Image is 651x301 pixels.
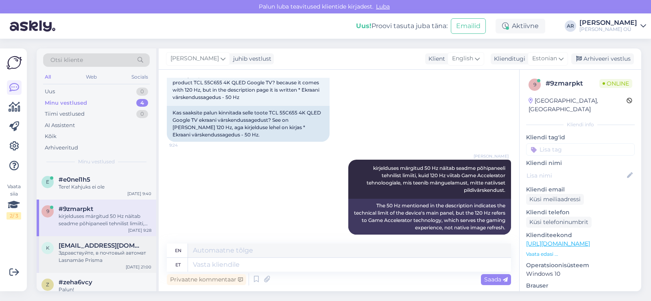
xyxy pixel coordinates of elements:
[526,231,635,239] p: Klienditeekond
[136,99,148,107] div: 4
[599,79,632,88] span: Online
[46,208,49,214] span: 9
[45,99,87,107] div: Minu vestlused
[451,18,486,34] button: Emailid
[348,199,511,235] div: The 50 Hz mentioned in the description indicates the technical limit of the device's main panel, ...
[526,270,635,278] p: Windows 10
[45,110,85,118] div: Tiimi vestlused
[526,121,635,128] div: Kliendi info
[136,110,148,118] div: 0
[59,286,151,293] div: Palun!
[7,183,21,220] div: Vaata siia
[126,264,151,270] div: [DATE] 21:00
[46,281,49,288] span: z
[526,171,625,180] input: Lisa nimi
[46,245,50,251] span: k
[526,281,635,290] p: Brauser
[496,19,545,33] div: Aktiivne
[59,249,151,264] div: Здравствуйте, в почтовый автомат Lasnamäe Prisma
[175,258,181,272] div: et
[167,274,246,285] div: Privaatne kommentaar
[478,235,509,241] span: 9:28
[526,143,635,156] input: Lisa tag
[579,20,646,33] a: [PERSON_NAME][PERSON_NAME] OÜ
[170,54,219,63] span: [PERSON_NAME]
[136,88,148,96] div: 0
[45,144,78,152] div: Arhiveeritud
[533,81,536,88] span: 9
[59,213,151,227] div: kirjelduses märgitud 50 Hz näitab seadme põhipaneeli tehnilist limiiti, kuid 120 Hz viitab Game A...
[59,242,143,249] span: kudrjavtsev.alex@gmail.com
[532,54,557,63] span: Estonian
[571,53,634,64] div: Arhiveeri vestlus
[526,159,635,167] p: Kliendi nimi
[78,158,115,165] span: Minu vestlused
[45,121,75,130] div: AI Assistent
[526,261,635,270] p: Operatsioonisüsteem
[175,244,181,257] div: en
[452,54,473,63] span: English
[374,3,392,10] span: Luba
[230,55,271,63] div: juhib vestlust
[128,227,151,233] div: [DATE] 9:28
[7,212,21,220] div: 2 / 3
[84,72,98,82] div: Web
[526,208,635,217] p: Kliendi telefon
[356,22,371,30] b: Uus!
[356,21,448,31] div: Proovi tasuta juba täna:
[526,185,635,194] p: Kliendi email
[59,183,151,191] div: Tere! Kahjuks ei ole
[7,55,22,70] img: Askly Logo
[45,132,57,141] div: Kõik
[425,55,445,63] div: Klient
[59,279,92,286] span: #zeha6vcy
[526,250,635,258] p: Vaata edasi ...
[484,276,508,283] span: Saada
[491,55,525,63] div: Klienditugi
[167,106,330,142] div: Kas saaksite palun kinnitada selle toote TCL 55C655 4K QLED Google TV ekraani värskendussagedust?...
[43,72,52,82] div: All
[565,20,576,32] div: AR
[579,20,637,26] div: [PERSON_NAME]
[526,194,584,205] div: Küsi meiliaadressi
[474,153,509,159] span: [PERSON_NAME]
[579,26,637,33] div: [PERSON_NAME] OÜ
[59,176,90,183] span: #e0nel1h5
[45,88,55,96] div: Uus
[546,79,599,88] div: # 9zmarpkt
[130,72,150,82] div: Socials
[169,142,200,148] span: 9:24
[127,191,151,197] div: [DATE] 9:40
[367,165,507,193] span: kirjelduses märgitud 50 Hz näitab seadme põhipaneeli tehnilist limiiti, kuid 120 Hz viitab Game A...
[59,205,93,213] span: #9zmarpkt
[50,56,83,64] span: Otsi kliente
[46,179,49,185] span: e
[526,240,590,247] a: [URL][DOMAIN_NAME]
[529,97,627,114] div: [GEOGRAPHIC_DATA], [GEOGRAPHIC_DATA]
[526,133,635,142] p: Kliendi tag'id
[526,290,635,299] p: Chrome [TECHNICAL_ID]
[526,217,592,228] div: Küsi telefoninumbrit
